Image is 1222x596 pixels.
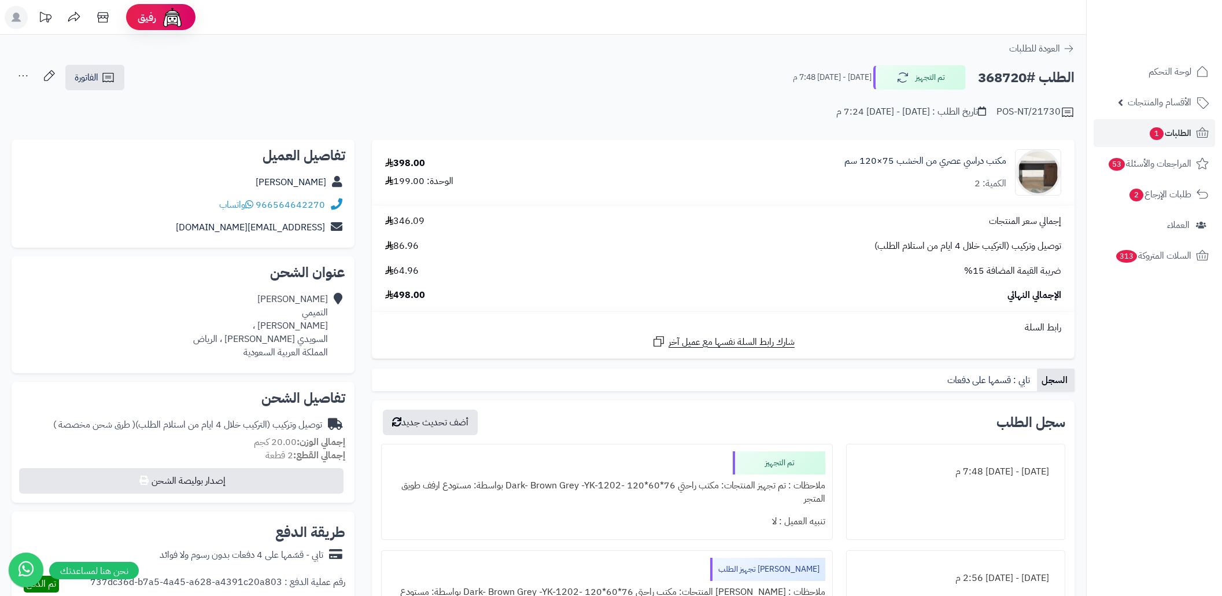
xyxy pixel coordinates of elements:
div: [DATE] - [DATE] 7:48 م [854,461,1058,483]
span: العودة للطلبات [1009,42,1060,56]
button: تم التجهيز [873,65,966,90]
div: POS-NT/21730 [996,105,1075,119]
a: [EMAIL_ADDRESS][DOMAIN_NAME] [176,220,325,234]
small: [DATE] - [DATE] 7:48 م [793,72,872,83]
a: تحديثات المنصة [31,6,60,32]
div: ملاحظات : تم تجهيز المنتجات: مكتب راحتي 76*60*120 -Dark- Brown Grey -YK-1202 بواسطة: مستودع ارفف ... [389,474,825,510]
div: تاريخ الطلب : [DATE] - [DATE] 7:24 م [836,105,986,119]
div: تابي - قسّمها على 4 دفعات بدون رسوم ولا فوائد [160,549,323,562]
a: طلبات الإرجاع2 [1094,181,1215,208]
a: المراجعات والأسئلة53 [1094,150,1215,178]
span: 2 [1129,189,1143,201]
div: [PERSON_NAME] تجهيز الطلب [710,558,825,581]
span: 53 [1109,158,1125,171]
a: الفاتورة [65,65,124,90]
span: ( طرق شحن مخصصة ) [53,418,135,432]
strong: إجمالي القطع: [293,448,345,462]
span: العملاء [1167,217,1190,233]
img: 1751106397-1-90x90.jpg [1016,149,1061,196]
div: رابط السلة [376,321,1070,334]
span: الأقسام والمنتجات [1128,94,1191,111]
a: السلات المتروكة313 [1094,242,1215,270]
small: 20.00 كجم [254,435,345,449]
span: إجمالي سعر المنتجات [989,215,1061,228]
a: [PERSON_NAME] [256,175,326,189]
div: رقم عملية الدفع : 737dc36d-b7a5-4a45-a628-a4391c20a803 [90,576,345,593]
button: إصدار بوليصة الشحن [19,468,344,494]
div: [PERSON_NAME] التميمي [PERSON_NAME] ، السويدي [PERSON_NAME] ، الرياض المملكة العربية السعودية [193,293,328,359]
h2: الطلب #368720 [978,66,1075,90]
button: أضف تحديث جديد [383,410,478,435]
span: المراجعات والأسئلة [1107,156,1191,172]
div: 398.00 [385,157,425,170]
span: طلبات الإرجاع [1128,186,1191,203]
div: تنبيه العميل : لا [389,510,825,533]
a: لوحة التحكم [1094,58,1215,86]
h2: عنوان الشحن [21,266,345,279]
div: [DATE] - [DATE] 2:56 م [854,567,1058,590]
h2: تفاصيل العميل [21,149,345,163]
h3: سجل الطلب [996,415,1065,429]
a: مكتب دراسي عصري من الخشب 75×120 سم [844,154,1006,168]
span: لوحة التحكم [1149,64,1191,80]
a: 966564642270 [256,198,325,212]
small: 2 قطعة [265,448,345,462]
img: ai-face.png [161,6,184,29]
a: تابي : قسمها على دفعات [943,369,1037,392]
a: العودة للطلبات [1009,42,1075,56]
a: السجل [1037,369,1075,392]
span: 313 [1116,250,1137,263]
h2: تفاصيل الشحن [21,391,345,405]
span: 498.00 [385,289,425,302]
span: الفاتورة [75,71,98,84]
span: الإجمالي النهائي [1007,289,1061,302]
span: توصيل وتركيب (التركيب خلال 4 ايام من استلام الطلب) [874,240,1061,253]
span: السلات المتروكة [1115,248,1191,264]
a: الطلبات1 [1094,119,1215,147]
span: رفيق [138,10,156,24]
a: واتساب [219,198,253,212]
span: 1 [1150,127,1164,140]
span: شارك رابط السلة نفسها مع عميل آخر [669,336,795,349]
div: تم التجهيز [733,451,825,474]
a: العملاء [1094,211,1215,239]
span: 64.96 [385,264,419,278]
div: الوحدة: 199.00 [385,175,453,188]
span: 86.96 [385,240,419,253]
div: توصيل وتركيب (التركيب خلال 4 ايام من استلام الطلب) [53,418,322,432]
span: الطلبات [1149,125,1191,141]
span: 346.09 [385,215,424,228]
h2: طريقة الدفع [275,525,345,539]
span: ضريبة القيمة المضافة 15% [964,264,1061,278]
strong: إجمالي الوزن: [297,435,345,449]
a: شارك رابط السلة نفسها مع عميل آخر [652,334,795,349]
div: الكمية: 2 [974,177,1006,190]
